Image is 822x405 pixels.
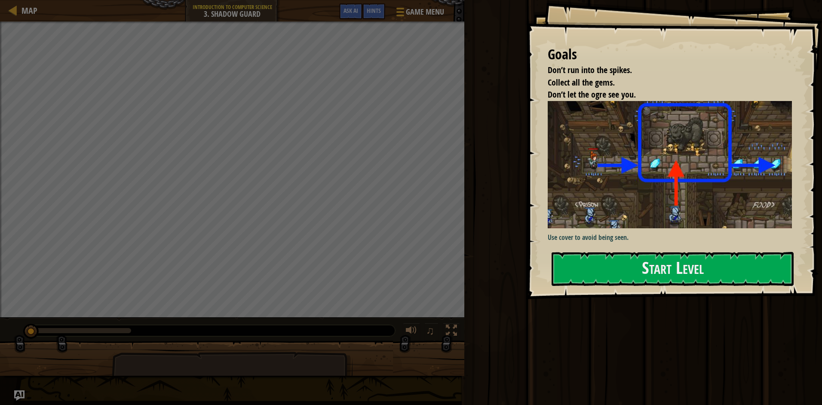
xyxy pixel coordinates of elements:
button: ♫ [424,323,439,341]
button: Adjust volume [403,323,420,341]
span: Game Menu [406,6,444,18]
button: Ask AI [339,3,362,19]
span: Map [21,5,37,16]
div: Goals [548,45,792,64]
button: Game Menu [390,3,449,24]
img: Shadow guard [548,101,798,228]
p: Use cover to avoid being seen. [548,233,798,242]
li: Collect all the gems. [537,77,790,89]
span: Ask AI [344,6,358,15]
span: ♫ [426,324,435,337]
button: Ask AI [14,390,25,401]
span: Hints [367,6,381,15]
button: Start Level [552,252,794,286]
span: Don’t run into the spikes. [548,64,632,76]
li: Don’t run into the spikes. [537,64,790,77]
span: Collect all the gems. [548,77,615,88]
a: Map [17,5,37,16]
button: Toggle fullscreen [443,323,460,341]
span: Don’t let the ogre see you. [548,89,636,100]
li: Don’t let the ogre see you. [537,89,790,101]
